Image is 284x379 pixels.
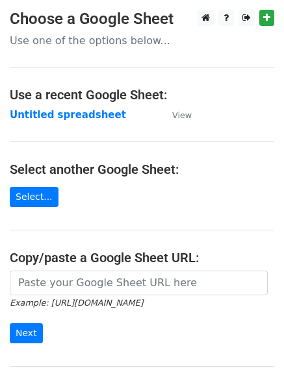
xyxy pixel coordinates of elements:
[10,298,143,308] small: Example: [URL][DOMAIN_NAME]
[10,250,274,265] h4: Copy/paste a Google Sheet URL:
[10,34,274,47] p: Use one of the options below...
[10,323,43,343] input: Next
[10,271,268,295] input: Paste your Google Sheet URL here
[159,109,192,121] a: View
[10,162,274,177] h4: Select another Google Sheet:
[10,10,274,29] h3: Choose a Google Sheet
[10,109,126,121] a: Untitled spreadsheet
[10,187,58,207] a: Select...
[172,110,192,120] small: View
[10,87,274,103] h4: Use a recent Google Sheet:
